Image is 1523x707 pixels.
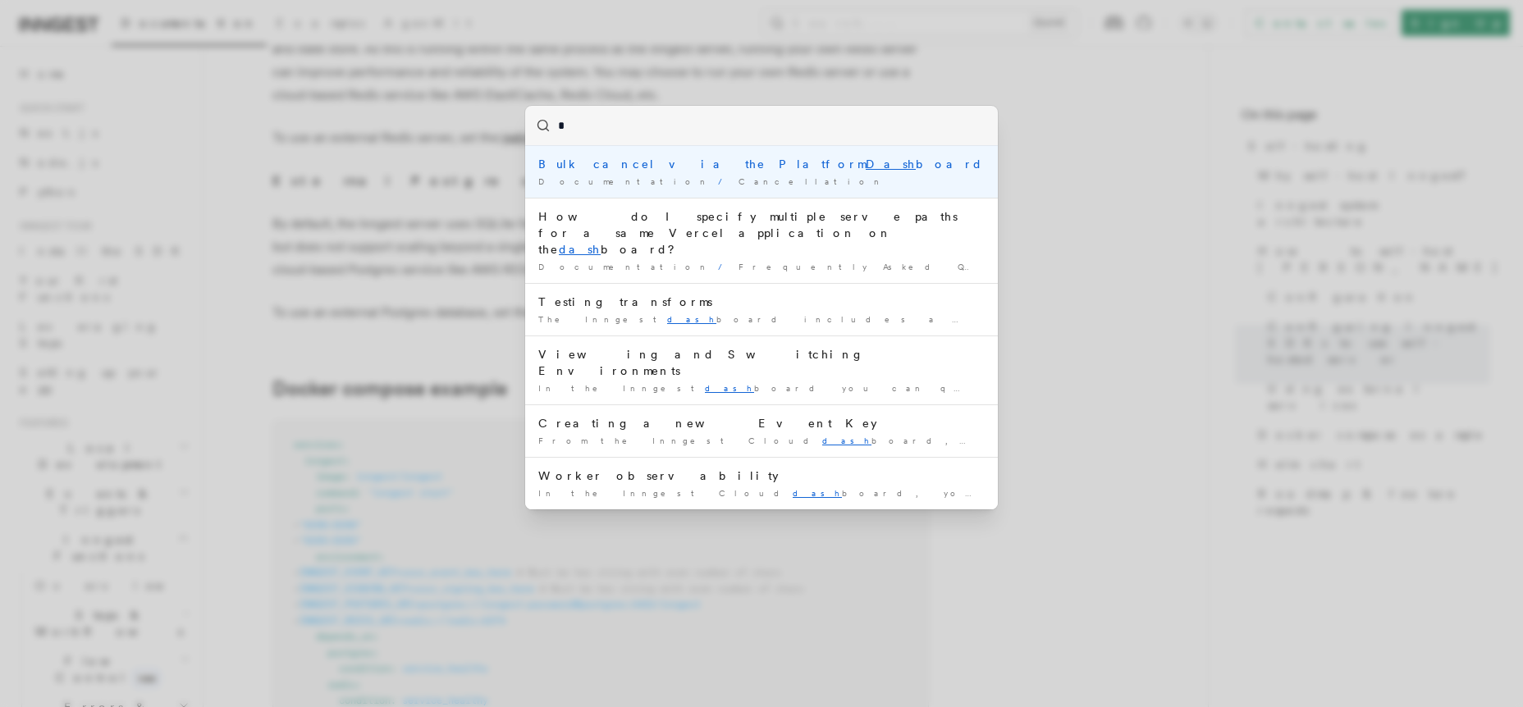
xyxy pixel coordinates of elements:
[538,346,985,379] div: Viewing and Switching Environments
[667,314,716,324] mark: dash
[538,176,711,186] span: Documentation
[705,383,754,393] mark: dash
[559,243,601,256] mark: dash
[538,382,985,395] div: In the Inngest board you can quickly switch between environments …
[538,415,985,431] div: Creating a new Event Key
[538,294,985,310] div: Testing transforms
[538,468,985,484] div: Worker observability
[718,176,732,186] span: /
[739,262,1152,271] span: Frequently Asked Questions (FAQs)
[538,435,985,447] div: From the Inngest Cloud board, Event Keys are listed in …
[822,436,871,445] mark: dash
[538,208,985,258] div: How do I specify multiple serve paths for a same Vercel application on the board?
[793,488,842,498] mark: dash
[538,156,985,172] div: Bulk cancel via the Platform board
[739,176,885,186] span: Cancellation
[538,262,711,271] span: Documentation
[718,262,732,271] span: /
[866,157,916,171] mark: Dash
[538,487,985,499] div: In the Inngest Cloud board, you can view the connection …
[538,313,985,326] div: The Inngest board includes a tool to quickly test your …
